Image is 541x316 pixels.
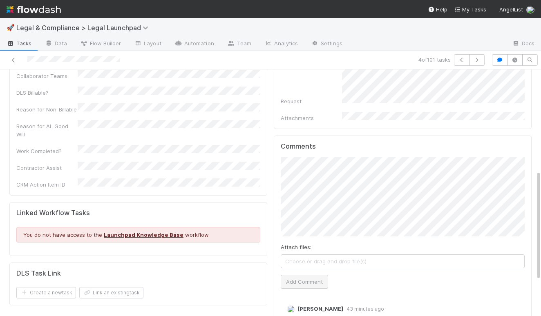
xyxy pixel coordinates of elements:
span: Legal & Compliance > Legal Launchpad [16,24,152,32]
a: My Tasks [454,5,486,13]
span: 🚀 [7,24,15,31]
span: Tasks [7,39,32,47]
span: AngelList [499,6,523,13]
div: Request [281,97,342,105]
div: Work Completed? [16,147,78,155]
h5: Comments [281,142,525,151]
h5: DLS Task Link [16,269,61,278]
div: CRM Action Item ID [16,180,78,189]
h5: Linked Workflow Tasks [16,209,260,217]
img: avatar_6811aa62-070e-4b0a-ab85-15874fb457a1.png [526,6,534,14]
a: Data [38,38,74,51]
div: You do not have access to the workflow. [16,227,260,243]
span: Flow Builder [80,39,121,47]
span: My Tasks [454,6,486,13]
span: 4 of 101 tasks [418,56,451,64]
a: Automation [168,38,221,51]
div: Help [428,5,447,13]
div: Contractor Assist [16,164,78,172]
img: avatar_6811aa62-070e-4b0a-ab85-15874fb457a1.png [287,305,295,313]
a: Team [221,38,258,51]
div: Collaborator Teams [16,72,78,80]
span: Choose or drag and drop file(s) [281,255,524,268]
a: Flow Builder [74,38,127,51]
button: Add Comment [281,275,328,289]
div: Reason for Non-Billable [16,105,78,113]
a: Analytics [258,38,304,51]
div: DLS Billable? [16,89,78,97]
label: Attach files: [281,243,311,251]
a: Docs [505,38,541,51]
button: Link an existingtask [79,287,143,298]
img: logo-inverted-e16ddd16eac7371096b0.svg [7,2,61,16]
div: Reason for AL Good Will [16,122,78,138]
div: Attachments [281,114,342,122]
span: [PERSON_NAME] [297,305,343,312]
a: Layout [127,38,168,51]
a: Launchpad Knowledge Base [104,231,183,238]
button: Create a newtask [16,287,76,298]
a: Settings [304,38,349,51]
span: 43 minutes ago [343,306,384,312]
